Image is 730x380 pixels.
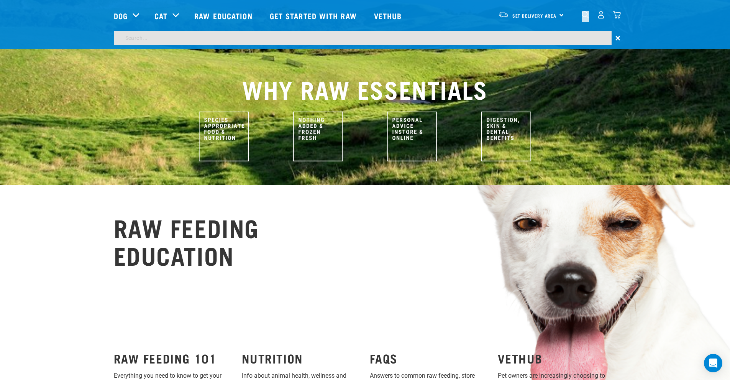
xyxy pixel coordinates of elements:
[498,351,617,365] h3: VETHUB
[114,10,128,21] a: Dog
[242,351,361,365] h3: NUTRITION
[187,0,262,31] a: Raw Education
[481,112,531,161] img: Raw Benefits
[262,0,366,31] a: Get started with Raw
[498,11,509,18] img: van-moving.png
[114,31,612,45] input: Search...
[704,354,722,372] div: Open Intercom Messenger
[199,112,249,161] img: Species Appropriate Nutrition
[370,351,489,365] h3: FAQS
[615,31,620,45] span: ×
[597,11,605,19] img: user.png
[114,351,233,365] h3: RAW FEEDING 101
[293,112,343,161] img: Nothing Added
[154,10,167,21] a: Cat
[114,213,259,268] h2: RAW FEEDING EDUCATION
[387,112,437,161] img: Personal Advice
[114,75,617,102] h2: WHY RAW ESSENTIALS
[613,11,621,19] img: home-icon@2x.png
[582,11,589,18] img: home-icon-1@2x.png
[512,14,557,17] span: Set Delivery Area
[366,0,412,31] a: Vethub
